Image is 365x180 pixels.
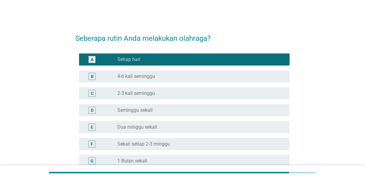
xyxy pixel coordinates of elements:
[117,107,153,113] label: Seminggu sekali
[91,107,94,113] div: D
[91,73,94,79] div: B
[117,158,147,164] label: 1 Bulan sekali
[90,158,94,164] div: G
[117,141,170,147] label: Sekali setiap 2-3 minggu
[117,56,140,63] label: Setiap hari
[91,124,93,130] div: E
[117,124,157,130] label: Dua minggu sekali
[91,90,94,96] div: C
[117,73,155,79] label: 4-6 kali seminggu
[75,27,290,44] h2: Seberapa rutin Anda melakukan olahraga?
[91,56,94,63] div: A
[91,141,93,147] div: F
[117,90,155,96] label: 2-3 kali seminggu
